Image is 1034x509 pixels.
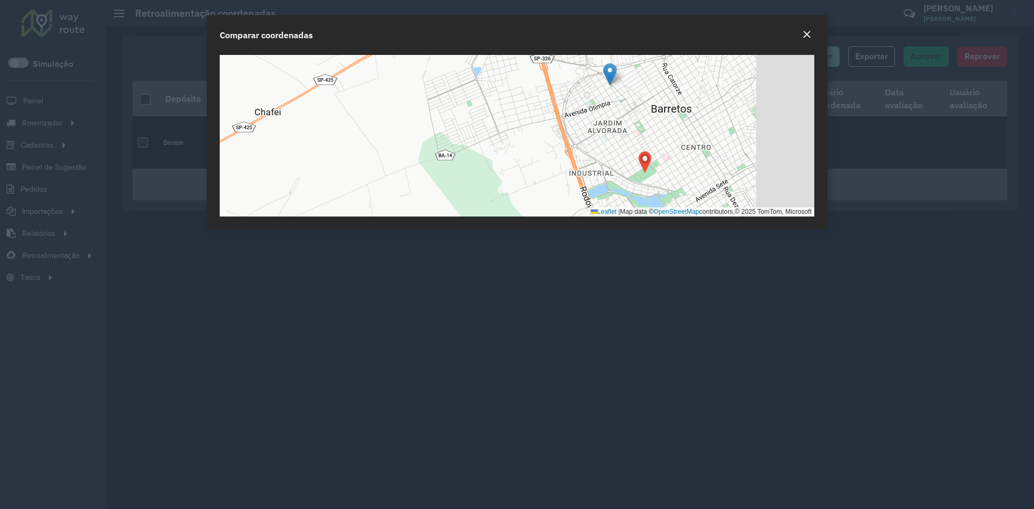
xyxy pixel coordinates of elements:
img: Coordenada Atual [603,63,617,85]
button: Close [799,28,814,42]
h4: Comparar coordenadas [220,29,313,41]
em: Fechar [802,30,811,39]
a: Leaflet [591,208,617,215]
div: Map data © contributors,© 2025 TomTom, Microsoft [588,207,814,217]
span: | [618,208,620,215]
img: Coordenada Nova [635,151,654,173]
a: OpenStreetMap [654,208,700,215]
